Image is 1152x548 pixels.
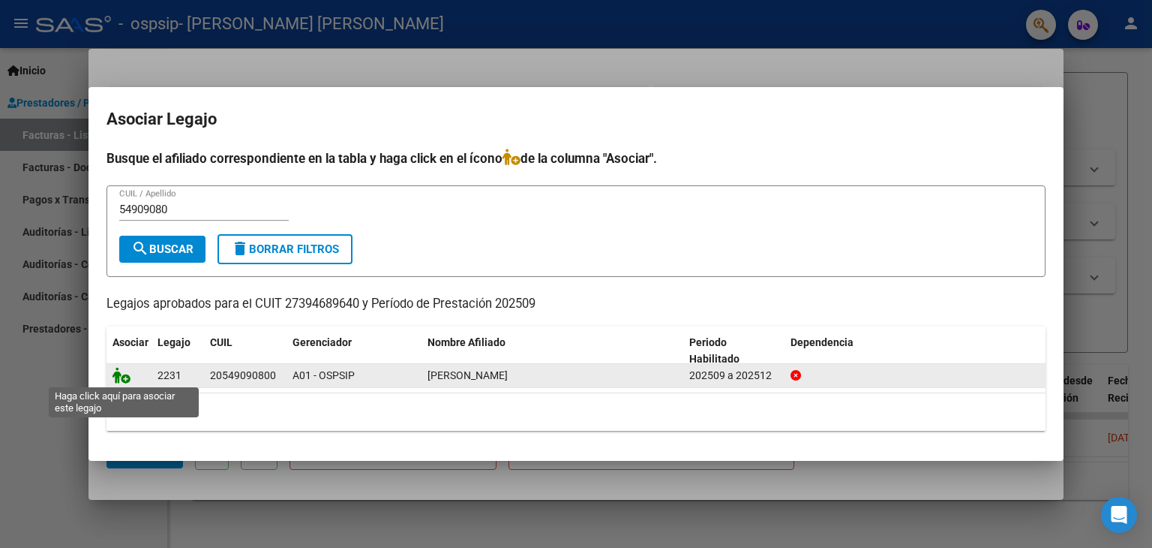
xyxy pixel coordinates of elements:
[151,327,204,376] datatable-header-cell: Legajo
[427,336,505,348] span: Nombre Afiliado
[106,149,1045,168] h4: Busque el afiliado correspondiente en la tabla y haga click en el ícono de la columna "Asociar".
[421,327,683,376] datatable-header-cell: Nombre Afiliado
[683,327,784,376] datatable-header-cell: Periodo Habilitado
[131,242,193,256] span: Buscar
[689,336,739,366] span: Periodo Habilitado
[292,336,352,348] span: Gerenciador
[119,236,205,263] button: Buscar
[106,327,151,376] datatable-header-cell: Asociar
[790,336,853,348] span: Dependencia
[210,336,232,348] span: CUIL
[210,367,276,384] div: 20549090800
[427,369,508,381] span: RODRIGUEZ IVAN LIONEL
[689,367,778,384] div: 202509 a 202512
[784,327,1046,376] datatable-header-cell: Dependencia
[204,327,286,376] datatable-header-cell: CUIL
[231,242,339,256] span: Borrar Filtros
[112,336,148,348] span: Asociar
[217,234,352,264] button: Borrar Filtros
[106,105,1045,134] h2: Asociar Legajo
[106,295,1045,314] p: Legajos aprobados para el CUIT 27394689640 y Período de Prestación 202509
[286,327,421,376] datatable-header-cell: Gerenciador
[157,369,181,381] span: 2231
[157,336,190,348] span: Legajo
[231,239,249,257] mat-icon: delete
[1101,497,1137,533] div: Open Intercom Messenger
[292,369,355,381] span: A01 - OSPSIP
[106,393,1045,431] div: 1 registros
[131,239,149,257] mat-icon: search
